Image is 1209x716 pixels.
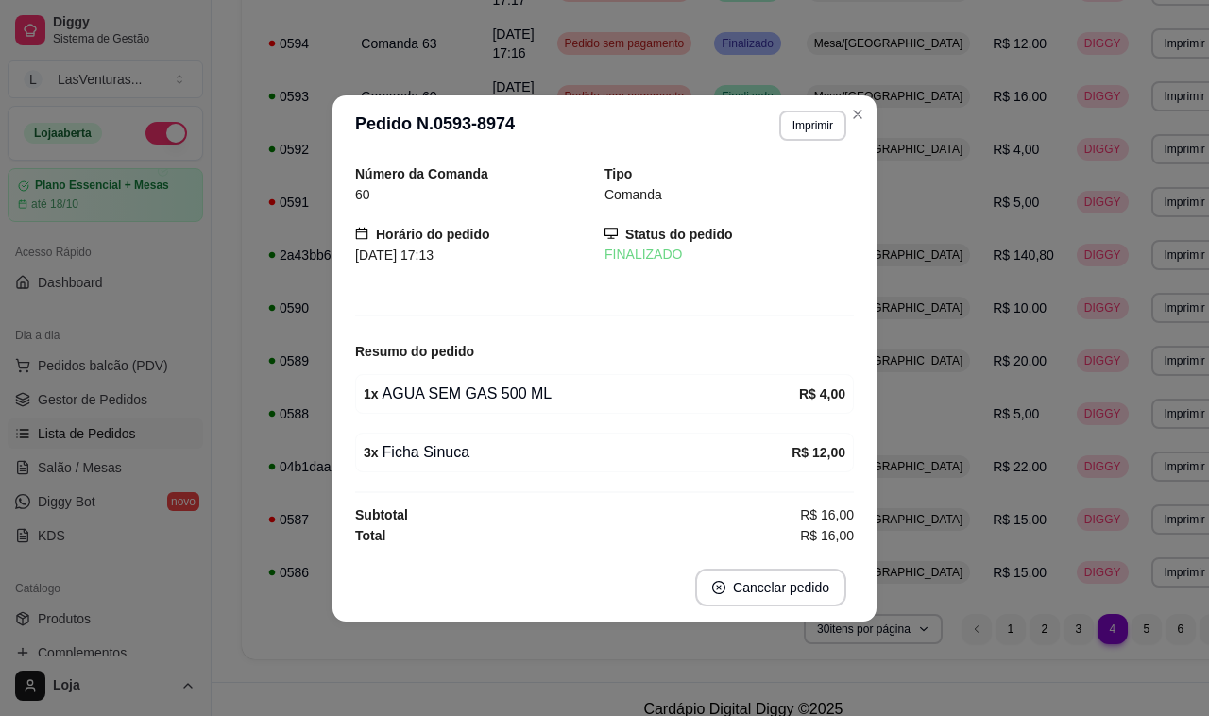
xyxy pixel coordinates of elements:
span: close-circle [712,581,725,594]
span: desktop [604,227,618,240]
strong: R$ 12,00 [792,445,845,460]
strong: Tipo [604,166,632,181]
strong: Resumo do pedido [355,344,474,359]
strong: Subtotal [355,507,408,522]
span: calendar [355,227,368,240]
span: Comanda [604,187,662,202]
strong: R$ 4,00 [799,386,845,401]
strong: Total [355,528,385,543]
span: [DATE] 17:13 [355,247,434,263]
span: R$ 16,00 [800,504,854,525]
h3: Pedido N. 0593-8974 [355,111,515,141]
span: 60 [355,187,370,202]
div: AGUA SEM GAS 500 ML [364,383,799,405]
strong: 3 x [364,445,379,460]
button: close-circleCancelar pedido [695,569,846,606]
strong: 1 x [364,386,379,401]
strong: Horário do pedido [376,227,490,242]
span: R$ 16,00 [800,525,854,546]
strong: Número da Comanda [355,166,488,181]
button: Imprimir [779,111,846,141]
div: FINALIZADO [604,245,854,264]
button: Close [843,99,873,129]
strong: Status do pedido [625,227,733,242]
div: Ficha Sinuca [364,441,792,464]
